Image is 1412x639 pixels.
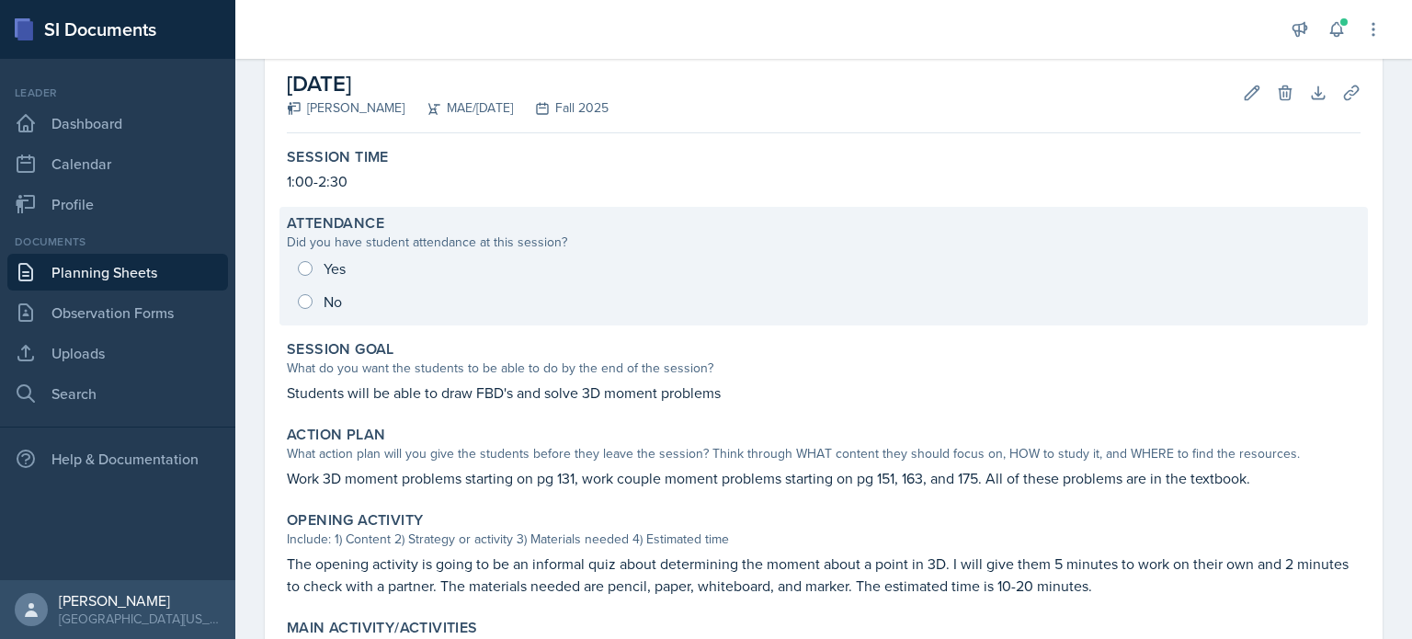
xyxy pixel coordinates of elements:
[7,440,228,477] div: Help & Documentation
[287,67,609,100] h2: [DATE]
[287,530,1361,549] div: Include: 1) Content 2) Strategy or activity 3) Materials needed 4) Estimated time
[7,335,228,371] a: Uploads
[7,105,228,142] a: Dashboard
[287,619,478,637] label: Main Activity/Activities
[7,145,228,182] a: Calendar
[7,375,228,412] a: Search
[287,467,1361,489] p: Work 3D moment problems starting on pg 131, work couple moment problems starting on pg 151, 163, ...
[7,85,228,101] div: Leader
[287,553,1361,597] p: The opening activity is going to be an informal quiz about determining the moment about a point i...
[404,98,513,118] div: MAE/[DATE]
[7,294,228,331] a: Observation Forms
[513,98,609,118] div: Fall 2025
[287,444,1361,463] div: What action plan will you give the students before they leave the session? Think through WHAT con...
[287,98,404,118] div: [PERSON_NAME]
[7,186,228,223] a: Profile
[287,170,1361,192] p: 1:00-2:30
[7,234,228,250] div: Documents
[7,254,228,291] a: Planning Sheets
[287,359,1361,378] div: What do you want the students to be able to do by the end of the session?
[287,214,384,233] label: Attendance
[59,591,221,610] div: [PERSON_NAME]
[287,426,385,444] label: Action Plan
[287,511,423,530] label: Opening Activity
[287,382,1361,404] p: Students will be able to draw FBD's and solve 3D moment problems
[287,340,394,359] label: Session Goal
[287,148,389,166] label: Session Time
[59,610,221,628] div: [GEOGRAPHIC_DATA][US_STATE] in [GEOGRAPHIC_DATA]
[287,233,1361,252] div: Did you have student attendance at this session?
